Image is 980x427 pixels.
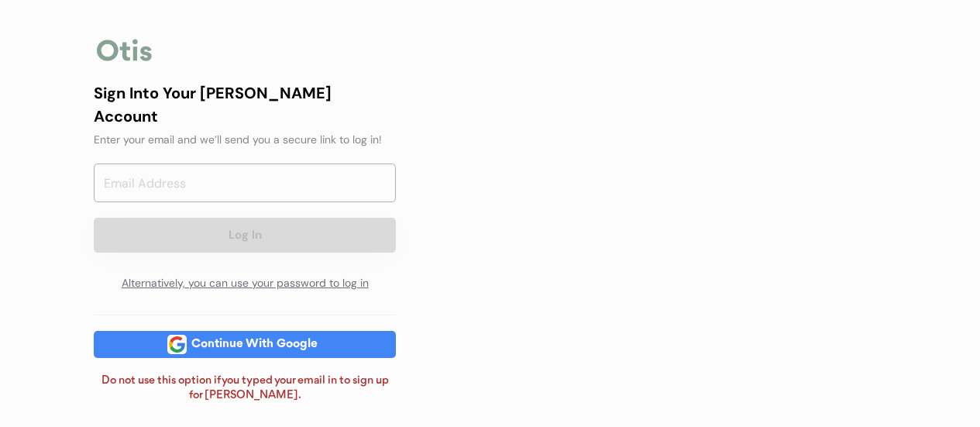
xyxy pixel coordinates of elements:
input: Email Address [94,164,396,202]
div: Alternatively, you can use your password to log in [94,268,396,299]
div: Continue With Google [187,339,322,350]
div: Sign Into Your [PERSON_NAME] Account [94,81,396,128]
div: Do not use this option if you typed your email in to sign up for [PERSON_NAME]. [94,374,396,404]
div: Enter your email and we’ll send you a secure link to log in! [94,132,396,148]
button: Log In [94,218,396,253]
